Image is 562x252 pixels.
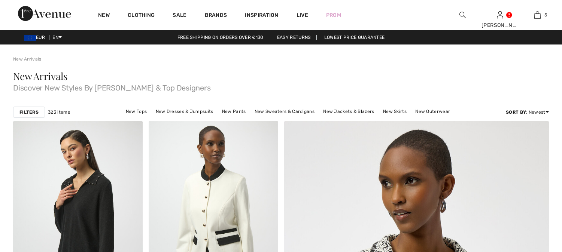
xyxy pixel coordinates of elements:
[13,56,42,62] a: New Arrivals
[482,21,518,29] div: [PERSON_NAME]
[497,11,503,18] a: Sign In
[48,109,70,116] span: 323 items
[271,35,317,40] a: Easy Returns
[128,12,155,20] a: Clothing
[514,196,555,215] iframe: Opens a widget where you can chat to one of our agents
[152,107,217,116] a: New Dresses & Jumpsuits
[245,12,278,20] span: Inspiration
[98,12,110,20] a: New
[205,12,227,20] a: Brands
[24,35,48,40] span: EUR
[326,11,341,19] a: Prom
[497,10,503,19] img: My Info
[218,107,250,116] a: New Pants
[19,109,39,116] strong: Filters
[506,110,526,115] strong: Sort By
[171,35,270,40] a: Free shipping on orders over €130
[24,35,36,41] img: Euro
[251,107,318,116] a: New Sweaters & Cardigans
[534,10,541,19] img: My Bag
[122,107,151,116] a: New Tops
[173,12,186,20] a: Sale
[297,11,308,19] a: Live
[52,35,62,40] span: EN
[18,6,71,21] img: 1ère Avenue
[13,70,67,83] span: New Arrivals
[459,10,466,19] img: search the website
[318,35,391,40] a: Lowest Price Guarantee
[519,10,556,19] a: 5
[13,81,549,92] span: Discover New Styles By [PERSON_NAME] & Top Designers
[506,109,549,116] div: : Newest
[379,107,410,116] a: New Skirts
[411,107,454,116] a: New Outerwear
[544,12,547,18] span: 5
[319,107,378,116] a: New Jackets & Blazers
